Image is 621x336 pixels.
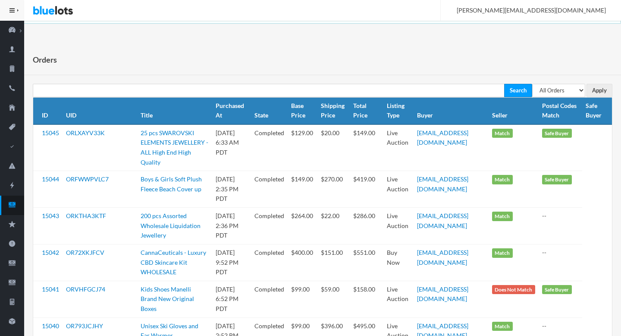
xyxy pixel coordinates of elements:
h1: Orders [33,53,57,66]
td: $129.00 [288,124,317,171]
a: 15043 [42,212,59,219]
a: Boys & Girls Soft Plush Fleece Beach Cover up [141,175,202,193]
td: Live Auction [383,124,413,171]
a: OR72XKJFCV [66,249,104,256]
a: ORVHFGCJ74 [66,285,105,293]
span: Safe Buyer [542,175,572,184]
th: Title [137,98,212,124]
th: Total Price [350,98,384,124]
a: Kids Shoes Manelli Brand New Original Boxes [141,285,194,312]
th: State [251,98,288,124]
td: -- [539,208,583,244]
td: $400.00 [288,244,317,281]
td: Completed [251,208,288,244]
a: 15045 [42,129,59,136]
td: $286.00 [350,208,384,244]
td: $270.00 [317,171,350,208]
span: Safe Buyer [542,285,572,295]
td: [DATE] 6:52 PM PDT [212,281,251,317]
td: Completed [251,281,288,317]
span: [PERSON_NAME][EMAIL_ADDRESS][DOMAIN_NAME] [447,6,606,14]
a: [EMAIL_ADDRESS][DOMAIN_NAME] [417,285,468,303]
td: $264.00 [288,208,317,244]
th: Safe Buyer [582,98,612,124]
a: ORFWWPVLC7 [66,175,109,183]
th: UID [63,98,137,124]
a: 15041 [42,285,59,293]
span: Match [492,322,513,331]
a: 200 pcs Assorted Wholesale Liquidation Jewellery [141,212,201,239]
td: $158.00 [350,281,384,317]
td: [DATE] 2:35 PM PDT [212,171,251,208]
td: [DATE] 2:36 PM PDT [212,208,251,244]
th: Shipping Price [317,98,350,124]
td: $20.00 [317,124,350,171]
a: ORLXAYV33K [66,129,105,136]
th: Listing Type [383,98,413,124]
td: $151.00 [317,244,350,281]
td: $22.00 [317,208,350,244]
td: Completed [251,244,288,281]
td: [DATE] 9:52 PM PDT [212,244,251,281]
a: CannaCeuticals - Luxury CBD Skincare Kit WHOLESALE [141,249,206,276]
th: Seller [489,98,539,124]
td: $419.00 [350,171,384,208]
td: Live Auction [383,281,413,317]
input: Apply [586,84,612,97]
td: $59.00 [317,281,350,317]
th: Postal Codes Match [539,98,583,124]
a: 15040 [42,322,59,330]
td: $149.00 [350,124,384,171]
a: [EMAIL_ADDRESS][DOMAIN_NAME] [417,212,468,229]
a: [EMAIL_ADDRESS][DOMAIN_NAME] [417,175,468,193]
span: Does Not Match [492,285,535,295]
td: Live Auction [383,171,413,208]
td: -- [539,244,583,281]
a: OR793JCJHY [66,322,103,330]
td: Buy Now [383,244,413,281]
th: ID [33,98,63,124]
td: [DATE] 6:33 AM PDT [212,124,251,171]
span: Match [492,212,513,221]
td: $99.00 [288,281,317,317]
td: Completed [251,171,288,208]
span: Match [492,248,513,258]
td: $149.00 [288,171,317,208]
th: Purchased At [212,98,251,124]
a: 25 pcs SWAROVSKI ELEMENTS JEWELLERY - ALL High End High Quality [141,129,208,166]
th: Buyer [414,98,489,124]
span: Match [492,129,513,138]
a: ORKTHA3KTF [66,212,106,219]
th: Base Price [288,98,317,124]
input: Search [504,84,532,97]
td: $551.00 [350,244,384,281]
a: [EMAIL_ADDRESS][DOMAIN_NAME] [417,129,468,146]
a: 15044 [42,175,59,183]
span: Match [492,175,513,184]
a: 15042 [42,249,59,256]
td: Live Auction [383,208,413,244]
td: Completed [251,124,288,171]
a: [EMAIL_ADDRESS][DOMAIN_NAME] [417,249,468,266]
span: Safe Buyer [542,129,572,138]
